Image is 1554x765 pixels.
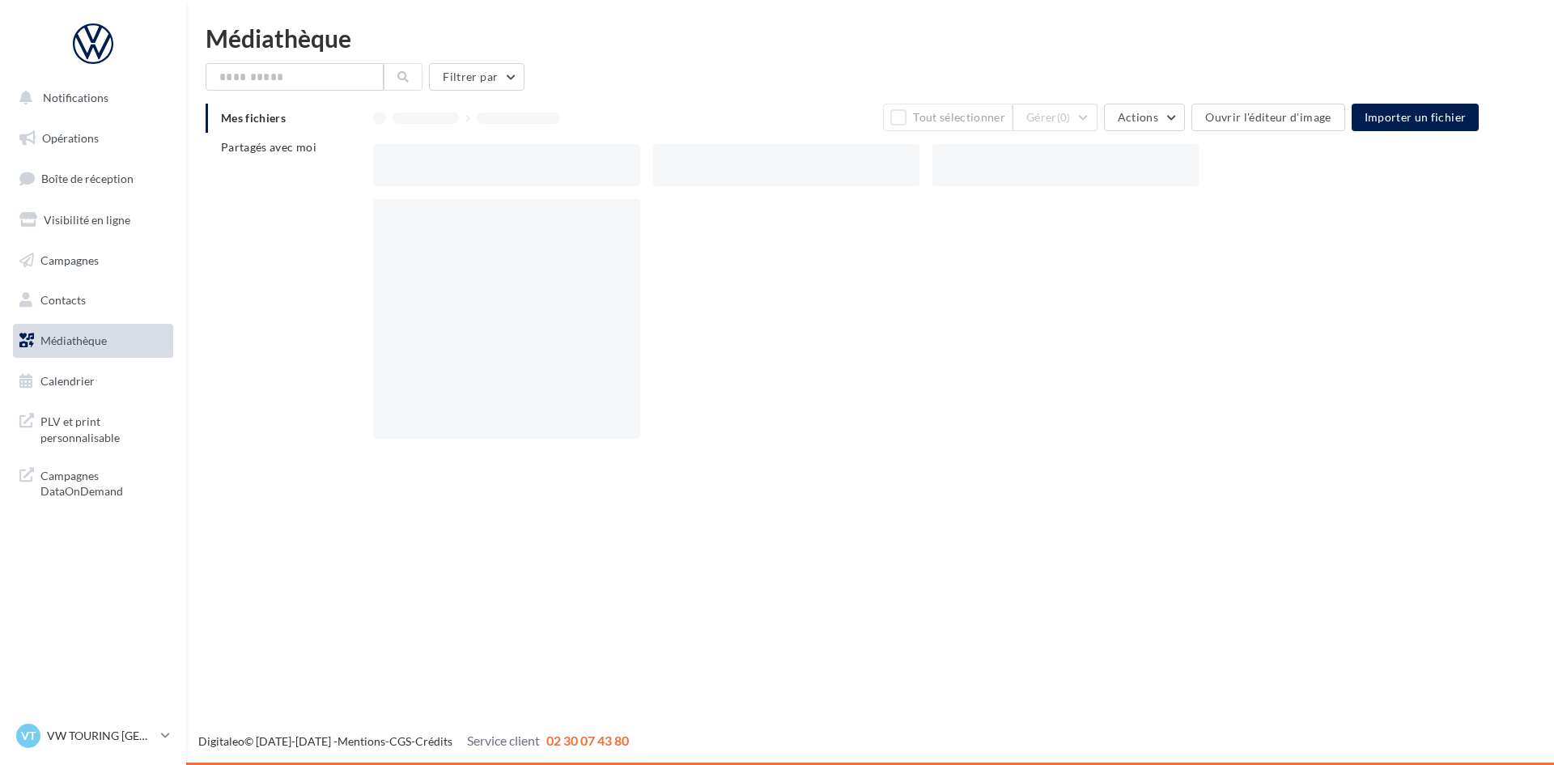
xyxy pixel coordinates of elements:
[42,131,99,145] span: Opérations
[198,734,629,748] span: © [DATE]-[DATE] - - -
[21,728,36,744] span: VT
[10,161,176,196] a: Boîte de réception
[10,203,176,237] a: Visibilité en ligne
[10,404,176,452] a: PLV et print personnalisable
[1013,104,1098,131] button: Gérer(0)
[1191,104,1344,131] button: Ouvrir l'éditeur d'image
[10,364,176,398] a: Calendrier
[41,172,134,185] span: Boîte de réception
[10,244,176,278] a: Campagnes
[221,140,316,154] span: Partagés avec moi
[10,81,170,115] button: Notifications
[338,734,385,748] a: Mentions
[389,734,411,748] a: CGS
[43,91,108,104] span: Notifications
[415,734,452,748] a: Crédits
[40,465,167,499] span: Campagnes DataOnDemand
[1365,110,1467,124] span: Importer un fichier
[546,733,629,748] span: 02 30 07 43 80
[44,213,130,227] span: Visibilité en ligne
[10,458,176,506] a: Campagnes DataOnDemand
[221,111,286,125] span: Mes fichiers
[40,334,107,347] span: Médiathèque
[10,121,176,155] a: Opérations
[40,374,95,388] span: Calendrier
[206,26,1535,50] div: Médiathèque
[883,104,1013,131] button: Tout sélectionner
[40,410,167,445] span: PLV et print personnalisable
[1057,111,1071,124] span: (0)
[198,734,244,748] a: Digitaleo
[40,253,99,266] span: Campagnes
[1118,110,1158,124] span: Actions
[40,293,86,307] span: Contacts
[10,324,176,358] a: Médiathèque
[47,728,155,744] p: VW TOURING [GEOGRAPHIC_DATA]
[467,733,540,748] span: Service client
[10,283,176,317] a: Contacts
[429,63,524,91] button: Filtrer par
[1104,104,1185,131] button: Actions
[13,720,173,751] a: VT VW TOURING [GEOGRAPHIC_DATA]
[1352,104,1480,131] button: Importer un fichier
